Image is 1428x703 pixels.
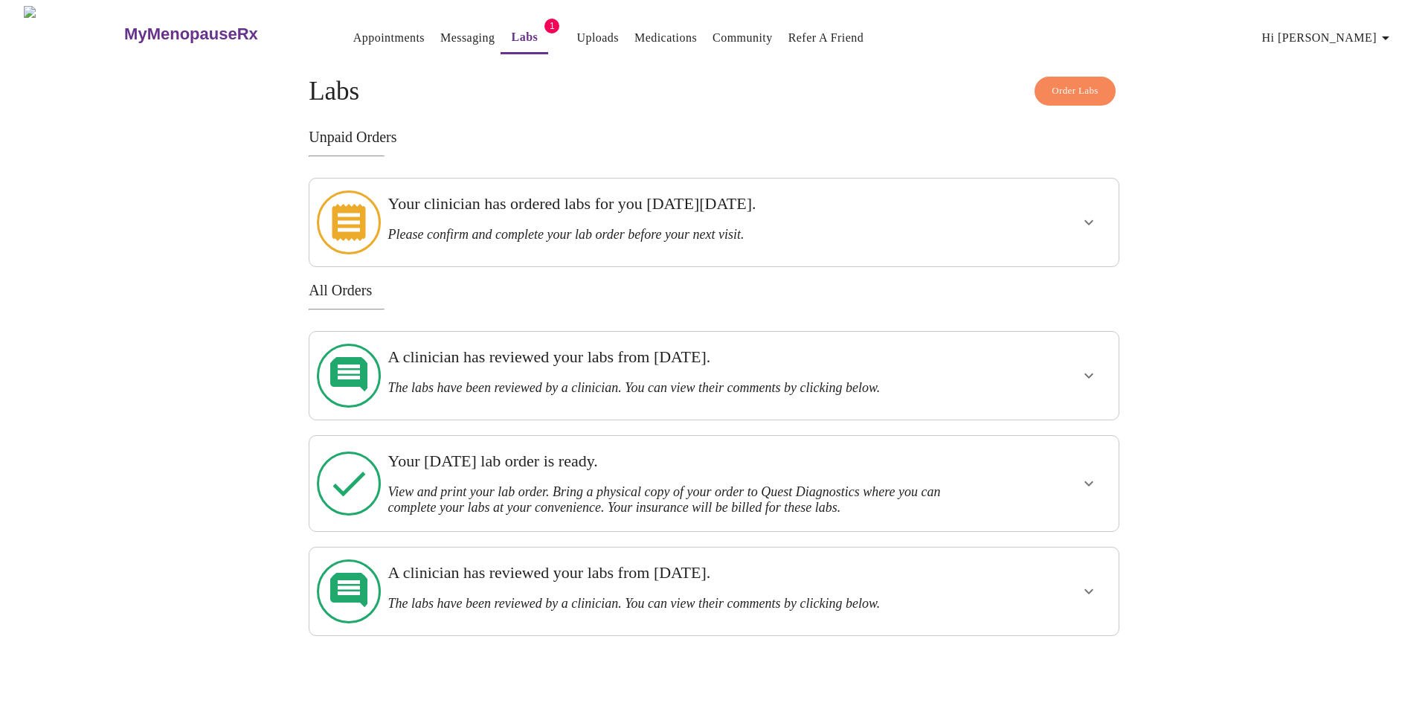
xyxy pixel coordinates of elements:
[387,380,962,396] h3: The labs have been reviewed by a clinician. You can view their comments by clicking below.
[512,27,538,48] a: Labs
[1071,205,1107,240] button: show more
[1035,77,1116,106] button: Order Labs
[387,194,962,214] h3: Your clinician has ordered labs for you [DATE][DATE].
[1071,466,1107,501] button: show more
[440,28,495,48] a: Messaging
[1071,358,1107,394] button: show more
[24,6,123,62] img: MyMenopauseRx Logo
[544,19,559,33] span: 1
[628,23,703,53] button: Medications
[387,596,962,611] h3: The labs have been reviewed by a clinician. You can view their comments by clicking below.
[347,23,431,53] button: Appointments
[309,282,1119,299] h3: All Orders
[788,28,864,48] a: Refer a Friend
[387,563,962,582] h3: A clinician has reviewed your labs from [DATE].
[782,23,870,53] button: Refer a Friend
[387,227,962,243] h3: Please confirm and complete your lab order before your next visit.
[309,129,1119,146] h3: Unpaid Orders
[634,28,697,48] a: Medications
[387,452,962,471] h3: Your [DATE] lab order is ready.
[353,28,425,48] a: Appointments
[1256,23,1400,53] button: Hi [PERSON_NAME]
[387,347,962,367] h3: A clinician has reviewed your labs from [DATE].
[434,23,501,53] button: Messaging
[576,28,619,48] a: Uploads
[707,23,779,53] button: Community
[124,25,258,44] h3: MyMenopauseRx
[1052,83,1099,100] span: Order Labs
[1262,28,1395,48] span: Hi [PERSON_NAME]
[501,22,548,54] button: Labs
[123,8,318,60] a: MyMenopauseRx
[1071,574,1107,609] button: show more
[309,77,1119,106] h4: Labs
[570,23,625,53] button: Uploads
[713,28,773,48] a: Community
[387,484,962,516] h3: View and print your lab order. Bring a physical copy of your order to Quest Diagnostics where you...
